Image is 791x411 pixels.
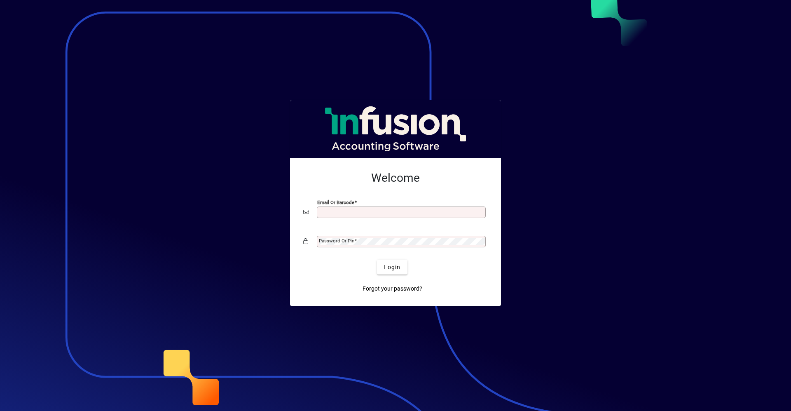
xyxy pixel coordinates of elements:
[384,263,400,272] span: Login
[363,284,422,293] span: Forgot your password?
[303,171,488,185] h2: Welcome
[317,200,354,205] mat-label: Email or Barcode
[319,238,354,244] mat-label: Password or Pin
[377,260,407,275] button: Login
[359,281,426,296] a: Forgot your password?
